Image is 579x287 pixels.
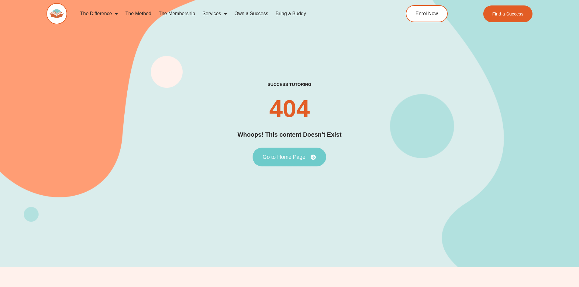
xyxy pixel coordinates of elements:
span: Find a Success [492,12,524,16]
h2: success tutoring [267,82,311,87]
a: The Membership [155,7,199,21]
iframe: Chat Widget [549,258,579,287]
a: Bring a Buddy [272,7,310,21]
a: The Difference [77,7,122,21]
nav: Menu [77,7,378,21]
a: Own a Success [231,7,272,21]
a: Services [199,7,231,21]
a: Find a Success [483,5,533,22]
h2: 404 [269,97,310,121]
h2: Whoops! This content Doesn’t Exist [237,130,341,139]
a: Enrol Now [406,5,448,22]
span: Enrol Now [415,11,438,16]
span: Go to Home Page [263,154,305,160]
a: The Method [122,7,155,21]
a: Go to Home Page [253,148,326,166]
